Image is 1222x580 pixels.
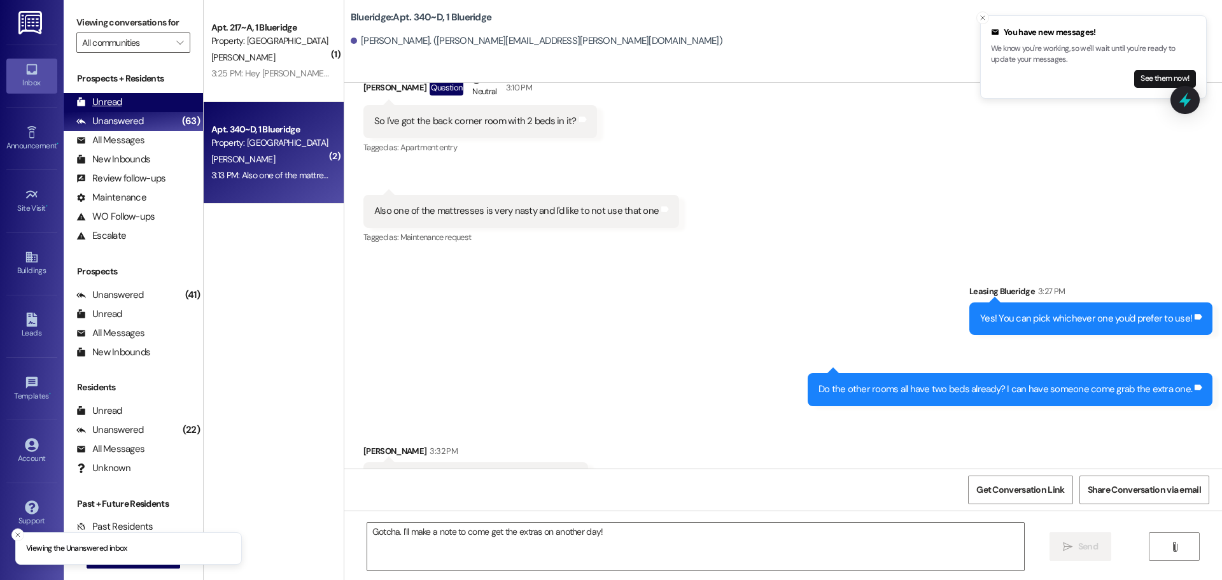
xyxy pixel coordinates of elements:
div: Unanswered [76,115,144,128]
div: [PERSON_NAME] [363,444,588,462]
a: Inbox [6,59,57,93]
div: 3:27 PM [1035,285,1065,298]
div: (41) [182,285,203,305]
input: All communities [82,32,170,53]
button: Close toast [11,528,24,541]
div: [PERSON_NAME] [363,74,597,105]
img: ResiDesk Logo [18,11,45,34]
span: Send [1078,540,1098,553]
div: (63) [179,111,203,131]
span: • [46,202,48,211]
div: Unread [76,404,122,418]
p: Viewing the Unanswered inbox [26,543,127,555]
div: You have new messages! [991,26,1196,39]
div: Prospects [64,265,203,278]
a: Templates • [6,372,57,406]
div: Unanswered [76,423,144,437]
div: Apt. 217~A, 1 Blueridge [211,21,329,34]
label: Viewing conversations for [76,13,190,32]
div: All Messages [76,327,144,340]
div: Maintenance [76,191,146,204]
div: Tagged as: [363,138,597,157]
div: Past + Future Residents [64,497,203,511]
div: So I've got the back corner room with 2 beds in it? [374,115,577,128]
span: Maintenance request [400,232,472,243]
div: [PERSON_NAME]. ([PERSON_NAME][EMAIL_ADDRESS][PERSON_NAME][DOMAIN_NAME]) [351,34,722,48]
div: All Messages [76,134,144,147]
div: WO Follow-ups [76,210,155,223]
span: • [49,390,51,399]
div: Do the other rooms all have two beds already? I can have someone come grab the extra one. [818,383,1192,396]
i:  [1063,542,1072,552]
span: Share Conversation via email [1088,483,1201,497]
p: We know you're working, so we'll wait until you're ready to update your messages. [991,43,1196,66]
a: Account [6,434,57,469]
div: Tagged as: [363,228,679,246]
div: Unread [76,308,122,321]
span: • [57,139,59,148]
span: [PERSON_NAME] [211,52,275,63]
div: Unread [76,95,122,109]
div: Prospects + Residents [64,72,203,85]
button: Get Conversation Link [968,476,1072,504]
div: Review follow-ups [76,172,165,185]
a: Support [6,497,57,531]
span: [PERSON_NAME] [211,153,275,165]
div: Property: [GEOGRAPHIC_DATA] [211,136,329,150]
button: Send [1050,532,1111,561]
div: Also one of the mattresses is very nasty and I'd like to not use that one [374,204,659,218]
a: Site Visit • [6,184,57,218]
div: Yes! You can pick whichever one you'd prefer to use! [980,312,1192,325]
span: Apartment entry [400,142,457,153]
div: Leasing Blueridge [969,285,1212,302]
button: Close toast [976,11,989,24]
div: All Messages [76,442,144,456]
i:  [1170,542,1179,552]
button: See them now! [1134,70,1196,88]
button: Share Conversation via email [1079,476,1209,504]
div: Apt. 340~D, 1 Blueridge [211,123,329,136]
div: (22) [179,420,203,440]
div: Residents [64,381,203,394]
div: 3:32 PM [426,444,457,458]
div: Unknown [76,462,130,475]
span: Get Conversation Link [976,483,1064,497]
div: 3:10 PM [503,81,532,94]
div: New Inbounds [76,346,150,359]
div: Unanswered [76,288,144,302]
div: Property: [GEOGRAPHIC_DATA] [211,34,329,48]
div: Escalate [76,229,126,243]
div: New Inbounds [76,153,150,166]
div: 3:13 PM: Also one of the mattresses is very nasty and I'd like to not use that one [211,169,500,181]
div: Past Residents [76,520,153,534]
a: Leads [6,309,57,343]
div: Neutral [470,74,499,101]
b: Blueridge: Apt. 340~D, 1 Blueridge [351,11,491,24]
i:  [176,38,183,48]
div: Question [430,80,463,95]
a: Buildings [6,246,57,281]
